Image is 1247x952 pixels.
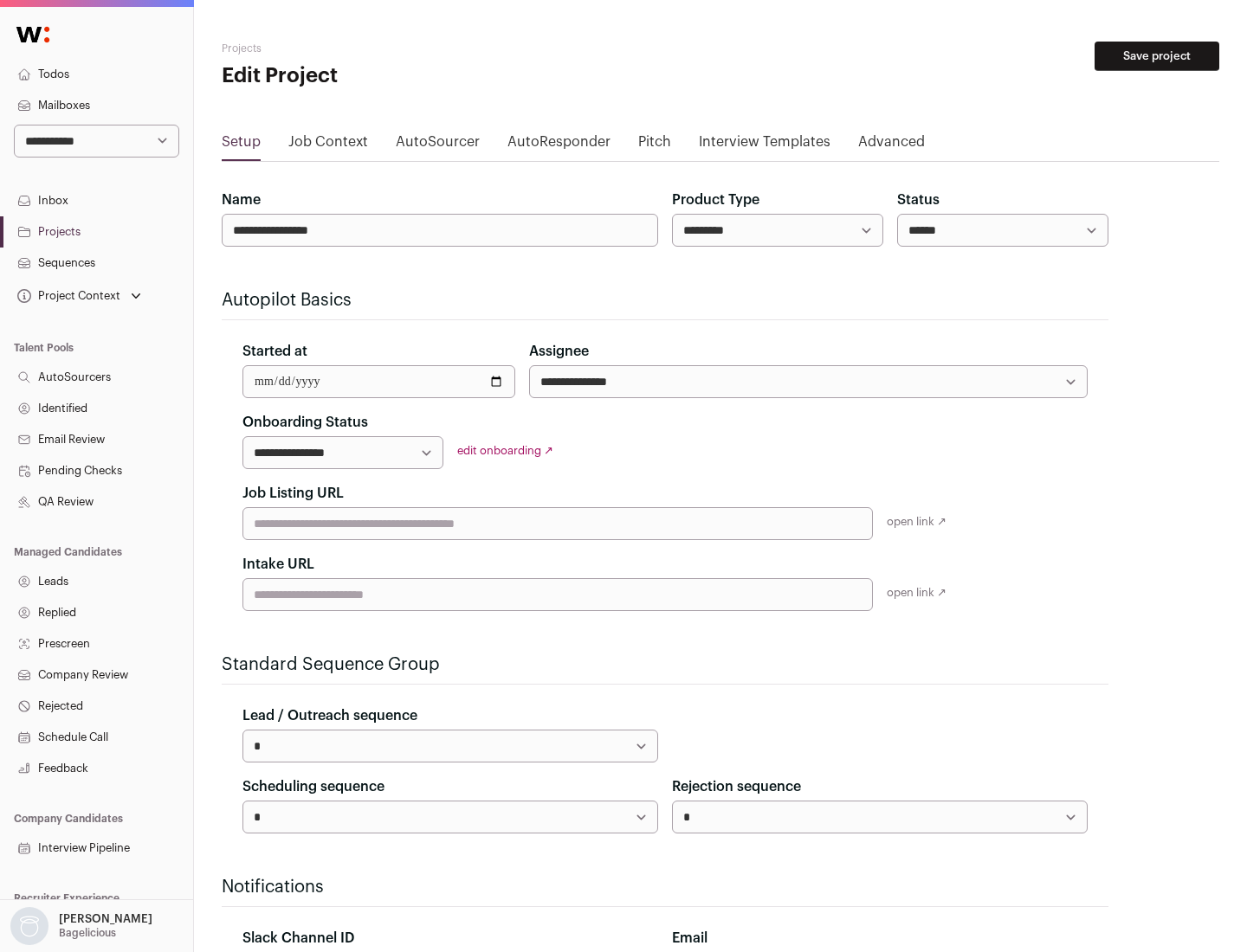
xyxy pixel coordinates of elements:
[242,554,314,575] label: Intake URL
[14,284,145,308] button: Open dropdown
[288,132,368,159] a: Job Context
[222,132,261,159] a: Setup
[672,190,759,210] label: Product Type
[242,928,354,949] label: Slack Channel ID
[242,483,344,504] label: Job Listing URL
[529,341,589,362] label: Assignee
[222,653,1108,677] h2: Standard Sequence Group
[699,132,830,159] a: Interview Templates
[1095,42,1219,71] button: Save project
[242,412,368,433] label: Onboarding Status
[242,776,384,797] label: Scheduling sequence
[242,705,417,726] label: Lead / Outreach sequence
[638,132,671,159] a: Pitch
[222,190,261,210] label: Name
[457,445,553,456] a: edit onboarding ↗
[672,928,1088,949] div: Email
[242,341,307,362] label: Started at
[396,132,480,159] a: AutoSourcer
[59,912,152,926] p: [PERSON_NAME]
[858,132,925,159] a: Advanced
[222,288,1108,312] h2: Autopilot Basics
[222,42,554,55] h2: Projects
[222,875,1108,899] h2: Notifications
[507,132,611,159] a: AutoResponder
[7,17,59,52] img: Wellfound
[59,926,116,940] p: Bagelicious
[7,907,156,945] button: Open dropdown
[10,907,48,945] img: nopic.png
[14,289,120,303] div: Project Context
[222,62,554,90] h1: Edit Project
[897,190,940,210] label: Status
[672,776,801,797] label: Rejection sequence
